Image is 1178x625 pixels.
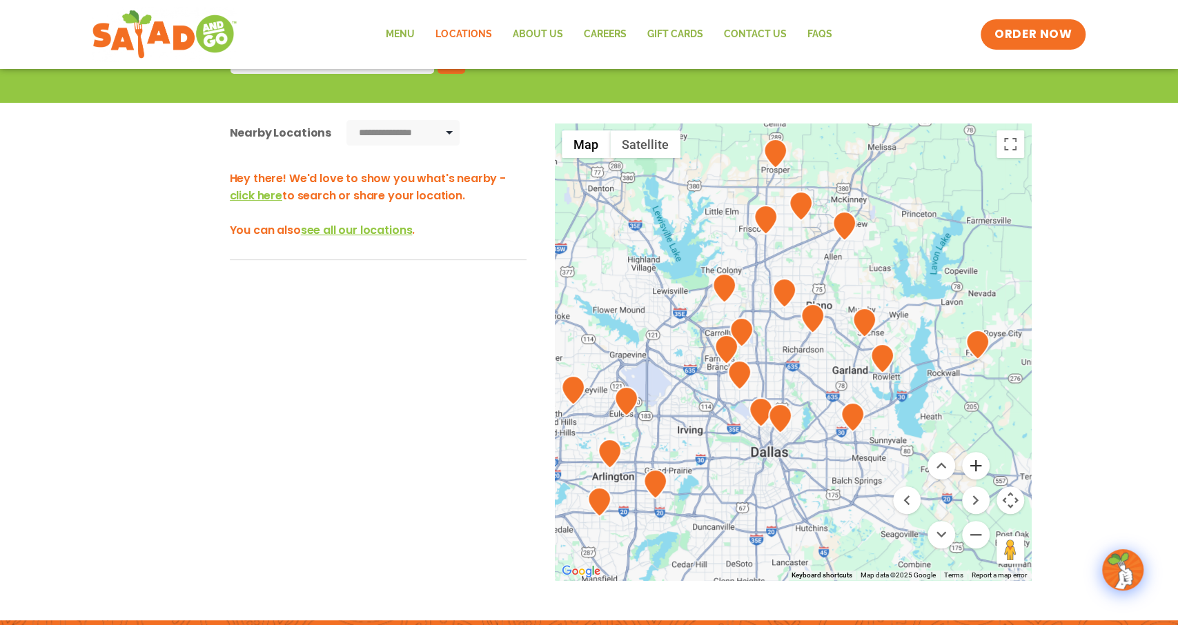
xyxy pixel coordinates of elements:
[997,130,1024,158] button: Toggle fullscreen view
[792,571,852,580] button: Keyboard shortcuts
[861,571,936,579] span: Map data ©2025 Google
[558,562,604,580] img: Google
[997,536,1024,564] button: Drag Pegman onto the map to open Street View
[962,486,990,514] button: Move right
[301,222,413,238] span: see all our locations
[997,486,1024,514] button: Map camera controls
[610,130,680,158] button: Show satellite imagery
[1103,550,1142,589] img: wpChatIcon
[962,521,990,548] button: Zoom out
[981,19,1086,50] a: ORDER NOW
[573,19,636,50] a: Careers
[92,7,237,62] img: new-SAG-logo-768×292
[972,571,1027,579] a: Report a map error
[425,19,502,50] a: Locations
[230,170,527,239] h3: Hey there! We'd love to show you what's nearby - to search or share your location. You can also .
[796,19,842,50] a: FAQs
[558,562,604,580] a: Open this area in Google Maps (opens a new window)
[994,26,1072,43] span: ORDER NOW
[230,124,331,141] div: Nearby Locations
[927,452,955,479] button: Move up
[502,19,573,50] a: About Us
[962,452,990,479] button: Zoom in
[713,19,796,50] a: Contact Us
[944,571,963,579] a: Terms (opens in new tab)
[636,19,713,50] a: GIFT CARDS
[893,486,921,514] button: Move left
[927,521,955,548] button: Move down
[375,19,425,50] a: Menu
[375,19,842,50] nav: Menu
[562,130,610,158] button: Show street map
[230,188,282,204] span: click here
